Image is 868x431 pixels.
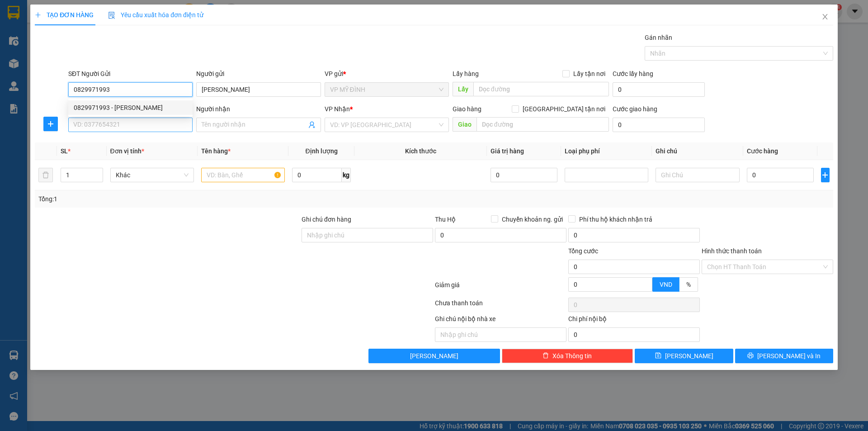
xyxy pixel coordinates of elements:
span: Định lượng [305,147,337,155]
span: VP Nhận [325,105,350,113]
span: plus [821,171,829,179]
input: VD: Bàn, Ghế [201,168,285,182]
th: Ghi chú [652,142,743,160]
label: Ghi chú đơn hàng [302,216,351,223]
input: Ghi chú đơn hàng [302,228,433,242]
button: plus [43,117,58,131]
button: delete [38,168,53,182]
span: Xóa Thông tin [552,351,592,361]
span: [GEOGRAPHIC_DATA] tận nơi [519,104,609,114]
button: Close [812,5,838,30]
div: Chi phí nội bộ [568,314,700,327]
label: Cước lấy hàng [613,70,653,77]
span: Phí thu hộ khách nhận trả [576,214,656,224]
span: Giá trị hàng [491,147,524,155]
label: Hình thức thanh toán [702,247,762,255]
span: close [821,13,829,20]
span: [PERSON_NAME] và In [757,351,821,361]
span: Đơn vị tính [110,147,144,155]
div: Người gửi [196,69,321,79]
div: 0829971993 - [PERSON_NAME] [74,103,187,113]
span: kg [342,168,351,182]
input: Cước lấy hàng [613,82,705,97]
span: Lấy hàng [453,70,479,77]
span: Giao hàng [453,105,481,113]
span: Lấy [453,82,473,96]
span: printer [747,352,754,360]
span: VND [660,281,672,288]
input: 0 [491,168,558,182]
span: Tên hàng [201,147,231,155]
input: Dọc đường [476,117,609,132]
div: Người nhận [196,104,321,114]
label: Gán nhãn [645,34,672,41]
span: Kích thước [405,147,436,155]
span: [PERSON_NAME] [665,351,713,361]
th: Loại phụ phí [561,142,652,160]
div: 0829971993 - kim chi [68,100,193,115]
span: Lấy tận nơi [570,69,609,79]
button: deleteXóa Thông tin [502,349,633,363]
button: [PERSON_NAME] [368,349,500,363]
span: plus [44,120,57,128]
button: printer[PERSON_NAME] và In [735,349,833,363]
span: delete [542,352,549,360]
input: Dọc đường [473,82,609,96]
span: Cước hàng [747,147,778,155]
div: VP gửi [325,69,449,79]
label: Cước giao hàng [613,105,657,113]
span: % [686,281,691,288]
span: TẠO ĐƠN HÀNG [35,11,94,19]
div: Ghi chú nội bộ nhà xe [435,314,566,327]
span: user-add [308,121,316,128]
span: plus [35,12,41,18]
span: [PERSON_NAME] [410,351,458,361]
input: Ghi Chú [656,168,739,182]
div: Tổng: 1 [38,194,335,204]
div: SĐT Người Gửi [68,69,193,79]
span: Khác [116,168,189,182]
button: plus [821,168,830,182]
span: Giao [453,117,476,132]
span: Chuyển khoản ng. gửi [498,214,566,224]
span: Thu Hộ [435,216,456,223]
span: VP MỸ ĐÌNH [330,83,443,96]
input: Cước giao hàng [613,118,705,132]
button: save[PERSON_NAME] [635,349,733,363]
span: save [655,352,661,360]
img: icon [108,12,115,19]
span: Yêu cầu xuất hóa đơn điện tử [108,11,203,19]
span: SL [61,147,68,155]
input: Nhập ghi chú [435,327,566,342]
span: Tổng cước [568,247,598,255]
div: Giảm giá [434,280,567,296]
div: Chưa thanh toán [434,298,567,314]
